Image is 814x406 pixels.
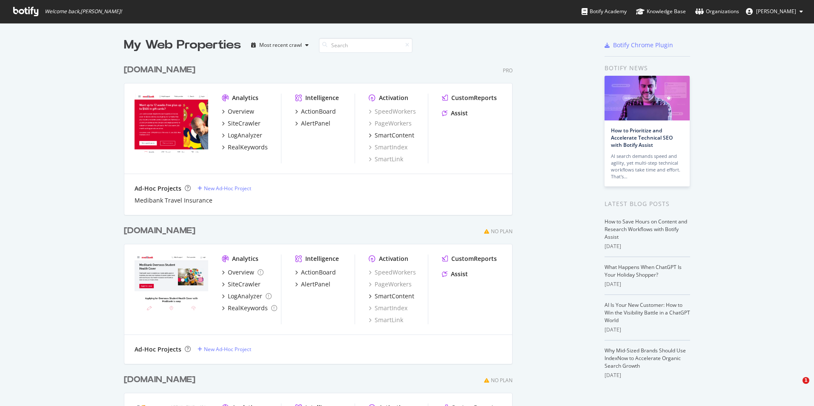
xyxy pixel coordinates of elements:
[369,268,416,277] a: SpeedWorkers
[636,7,686,16] div: Knowledge Base
[295,119,330,128] a: AlertPanel
[124,374,195,386] div: [DOMAIN_NAME]
[228,119,261,128] div: SiteCrawler
[379,94,408,102] div: Activation
[442,254,497,263] a: CustomReports
[198,185,251,192] a: New Ad-Hoc Project
[222,131,262,140] a: LogAnalyzer
[301,107,336,116] div: ActionBoard
[228,143,268,152] div: RealKeywords
[611,127,673,149] a: How to Prioritize and Accelerate Technical SEO with Botify Assist
[582,7,627,16] div: Botify Academy
[451,94,497,102] div: CustomReports
[124,37,241,54] div: My Web Properties
[248,38,312,52] button: Most recent crawl
[222,268,264,277] a: Overview
[124,225,195,237] div: [DOMAIN_NAME]
[611,153,683,180] div: AI search demands speed and agility, yet multi-step technical workflows take time and effort. Tha...
[491,228,513,235] div: No Plan
[295,268,336,277] a: ActionBoard
[135,254,208,313] img: Medibankoshc.com.au
[369,280,412,289] a: PageWorkers
[605,218,687,240] a: How to Save Hours on Content and Research Workflows with Botify Assist
[369,143,407,152] a: SmartIndex
[228,268,254,277] div: Overview
[605,263,682,278] a: What Happens When ChatGPT Is Your Holiday Shopper?
[135,184,181,193] div: Ad-Hoc Projects
[369,107,416,116] a: SpeedWorkers
[228,280,261,289] div: SiteCrawler
[228,304,268,312] div: RealKeywords
[45,8,122,15] span: Welcome back, [PERSON_NAME] !
[442,109,468,117] a: Assist
[451,109,468,117] div: Assist
[739,5,810,18] button: [PERSON_NAME]
[228,131,262,140] div: LogAnalyzer
[295,280,330,289] a: AlertPanel
[451,270,468,278] div: Assist
[124,225,199,237] a: [DOMAIN_NAME]
[375,131,414,140] div: SmartContent
[305,254,339,263] div: Intelligence
[232,254,258,263] div: Analytics
[228,292,262,300] div: LogAnalyzer
[605,326,690,334] div: [DATE]
[756,8,796,15] span: Armaan Gandhok
[369,304,407,312] a: SmartIndex
[222,280,261,289] a: SiteCrawler
[605,347,686,369] a: Why Mid-Sized Brands Should Use IndexNow to Accelerate Organic Search Growth
[204,346,251,353] div: New Ad-Hoc Project
[379,254,408,263] div: Activation
[222,107,254,116] a: Overview
[222,119,261,128] a: SiteCrawler
[803,377,809,384] span: 1
[375,292,414,300] div: SmartContent
[301,268,336,277] div: ActionBoard
[198,346,251,353] a: New Ad-Hoc Project
[369,316,403,324] a: SmartLink
[613,41,673,49] div: Botify Chrome Plugin
[785,377,805,397] iframe: Intercom live chat
[605,76,690,120] img: How to Prioritize and Accelerate Technical SEO with Botify Assist
[301,119,330,128] div: AlertPanel
[135,196,212,205] a: Medibank Travel Insurance
[451,254,497,263] div: CustomReports
[259,43,302,48] div: Most recent crawl
[369,155,403,163] a: SmartLink
[369,119,412,128] a: PageWorkers
[222,304,277,312] a: RealKeywords
[319,38,413,53] input: Search
[442,270,468,278] a: Assist
[135,345,181,354] div: Ad-Hoc Projects
[222,143,268,152] a: RealKeywords
[605,199,690,209] div: Latest Blog Posts
[222,292,272,300] a: LogAnalyzer
[695,7,739,16] div: Organizations
[605,280,690,288] div: [DATE]
[491,377,513,384] div: No Plan
[295,107,336,116] a: ActionBoard
[605,301,690,324] a: AI Is Your New Customer: How to Win the Visibility Battle in a ChatGPT World
[605,372,690,379] div: [DATE]
[369,131,414,140] a: SmartContent
[442,94,497,102] a: CustomReports
[124,64,195,76] div: [DOMAIN_NAME]
[135,94,208,152] img: Medibank.com.au
[605,41,673,49] a: Botify Chrome Plugin
[232,94,258,102] div: Analytics
[503,67,513,74] div: Pro
[369,292,414,300] a: SmartContent
[605,63,690,73] div: Botify news
[305,94,339,102] div: Intelligence
[124,64,199,76] a: [DOMAIN_NAME]
[204,185,251,192] div: New Ad-Hoc Project
[301,280,330,289] div: AlertPanel
[228,107,254,116] div: Overview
